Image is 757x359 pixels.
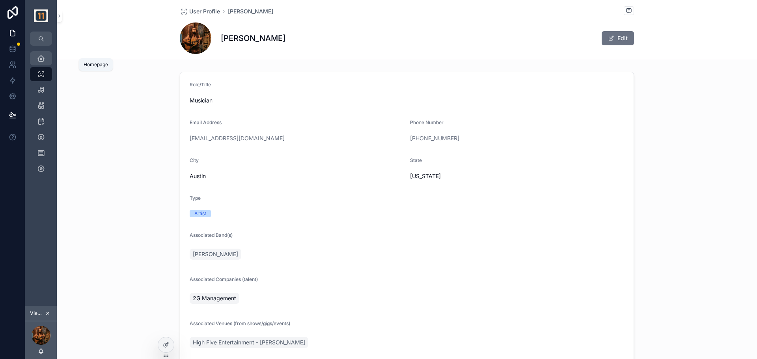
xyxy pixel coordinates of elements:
[25,46,57,186] div: scrollable content
[193,294,236,302] span: 2G Management
[190,134,285,142] a: [EMAIL_ADDRESS][DOMAIN_NAME]
[190,232,233,238] span: Associated Band(s)
[190,157,199,163] span: City
[190,195,201,201] span: Type
[180,7,220,15] a: User Profile
[193,250,238,258] span: [PERSON_NAME]
[190,320,290,326] span: Associated Venues (from shows/gigs/events)
[602,31,634,45] button: Edit
[190,276,258,282] span: Associated Companies (talent)
[193,339,305,346] span: High Five Entertainment - [PERSON_NAME]
[410,172,624,180] span: [US_STATE]
[34,9,48,22] img: App logo
[410,134,459,142] a: [PHONE_NUMBER]
[194,210,206,217] div: Artist
[410,157,422,163] span: State
[190,97,624,104] span: Musician
[190,82,211,87] span: Role/Title
[228,7,273,15] a: [PERSON_NAME]
[190,172,404,180] span: Austin
[190,337,308,348] a: High Five Entertainment - [PERSON_NAME]
[190,249,241,260] a: [PERSON_NAME]
[84,61,108,68] div: Homepage
[30,310,43,316] span: Viewing as CJ
[221,33,285,44] h1: [PERSON_NAME]
[190,119,222,125] span: Email Address
[189,7,220,15] span: User Profile
[410,119,444,125] span: Phone Number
